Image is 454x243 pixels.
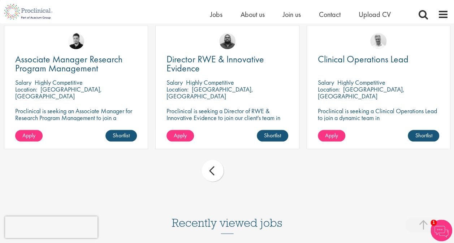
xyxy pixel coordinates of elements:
p: [GEOGRAPHIC_DATA], [GEOGRAPHIC_DATA] [167,85,253,100]
a: Apply [15,130,43,142]
span: Apply [325,132,338,139]
span: Location: [318,85,340,93]
p: Proclinical is seeking a Clinical Operations Lead to join a dynamic team in [GEOGRAPHIC_DATA]. [318,107,440,128]
p: Proclinical is seeking an Associate Manager for Research Program Management to join a dynamic tea... [15,107,137,128]
p: Proclinical is seeking a Director of RWE & Innovative Evidence to join our client's team in [GEOG... [167,107,288,128]
img: Ashley Bennett [219,33,235,49]
a: Upload CV [359,10,391,19]
a: Shortlist [408,130,439,142]
a: About us [241,10,265,19]
span: Clinical Operations Lead [318,53,408,65]
span: Salary [15,78,31,87]
img: Joshua Bye [370,33,386,49]
span: Associate Manager Research Program Management [15,53,122,74]
img: Chatbot [431,220,452,241]
div: prev [202,160,224,182]
span: Location: [15,85,37,93]
span: Director RWE & Innovative Evidence [167,53,264,74]
img: Anderson Maldonado [68,33,84,49]
a: Jobs [210,10,222,19]
p: Highly Competitive [337,78,385,87]
span: Salary [167,78,183,87]
span: Location: [167,85,189,93]
p: [GEOGRAPHIC_DATA], [GEOGRAPHIC_DATA] [15,85,102,100]
span: Apply [22,132,35,139]
a: Apply [167,130,194,142]
span: Apply [174,132,187,139]
iframe: reCAPTCHA [5,216,98,238]
a: Shortlist [105,130,137,142]
span: 1 [431,220,437,226]
a: Shortlist [257,130,288,142]
span: Salary [318,78,334,87]
a: Associate Manager Research Program Management [15,55,137,73]
a: Contact [319,10,341,19]
h3: Recently viewed jobs [172,199,282,234]
a: Join us [283,10,301,19]
p: [GEOGRAPHIC_DATA], [GEOGRAPHIC_DATA] [318,85,405,100]
p: Highly Competitive [35,78,83,87]
a: Apply [318,130,345,142]
a: Director RWE & Innovative Evidence [167,55,288,73]
a: Clinical Operations Lead [318,55,440,64]
p: Highly Competitive [186,78,234,87]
